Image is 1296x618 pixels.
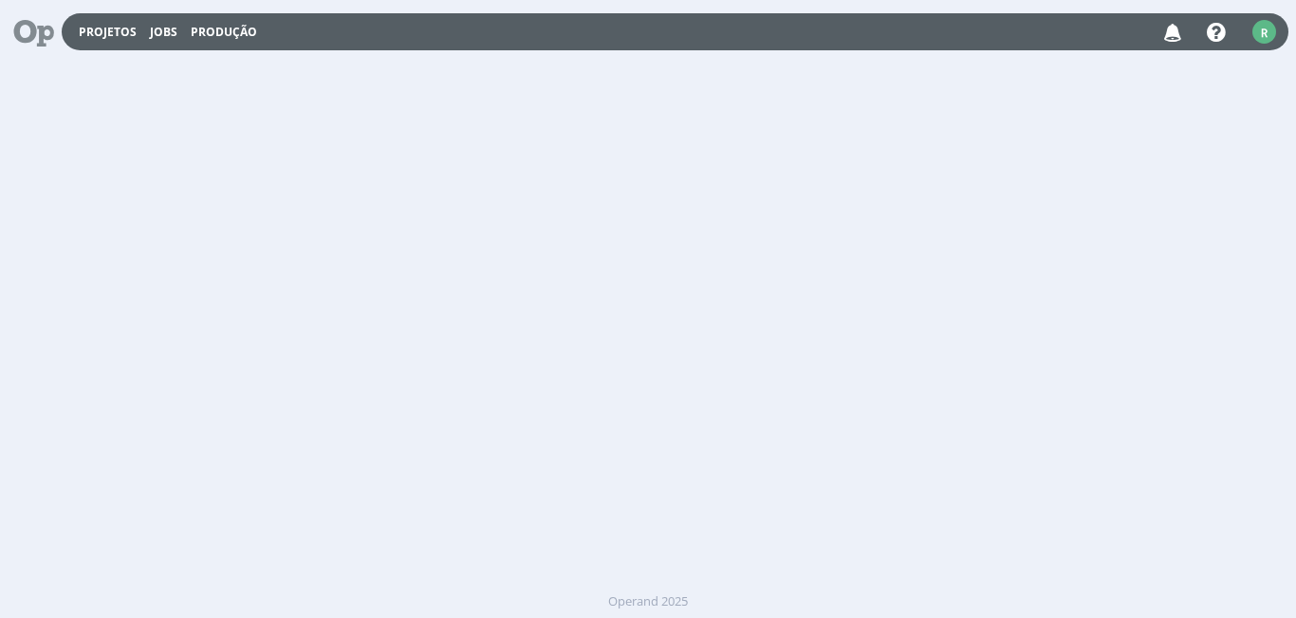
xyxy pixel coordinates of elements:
[79,24,137,40] a: Projetos
[185,25,263,40] button: Produção
[191,24,257,40] a: Produção
[144,25,183,40] button: Jobs
[73,25,142,40] button: Projetos
[150,24,177,40] a: Jobs
[1252,20,1276,44] div: R
[1251,15,1277,48] button: R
